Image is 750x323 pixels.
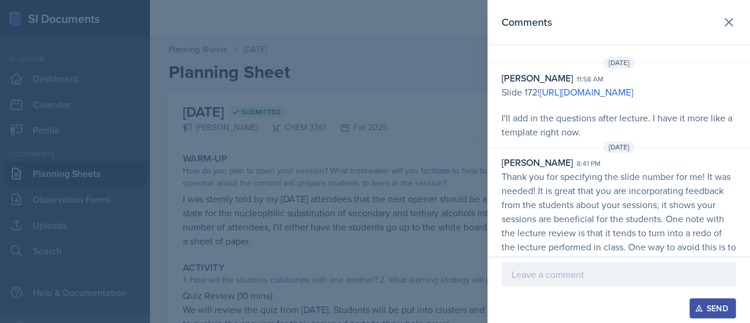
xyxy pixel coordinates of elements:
[604,57,635,69] span: [DATE]
[697,304,728,313] div: Send
[690,298,736,318] button: Send
[604,141,635,153] span: [DATE]
[502,71,573,85] div: [PERSON_NAME]
[577,74,604,84] div: 11:58 am
[502,14,552,30] h2: Comments
[577,158,601,169] div: 8:41 pm
[502,85,736,99] p: Slide 172!
[540,86,633,98] a: [URL][DOMAIN_NAME]
[502,111,736,139] p: I'll add in the questions after lecture. I have it more like a template right now.
[502,155,573,169] div: [PERSON_NAME]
